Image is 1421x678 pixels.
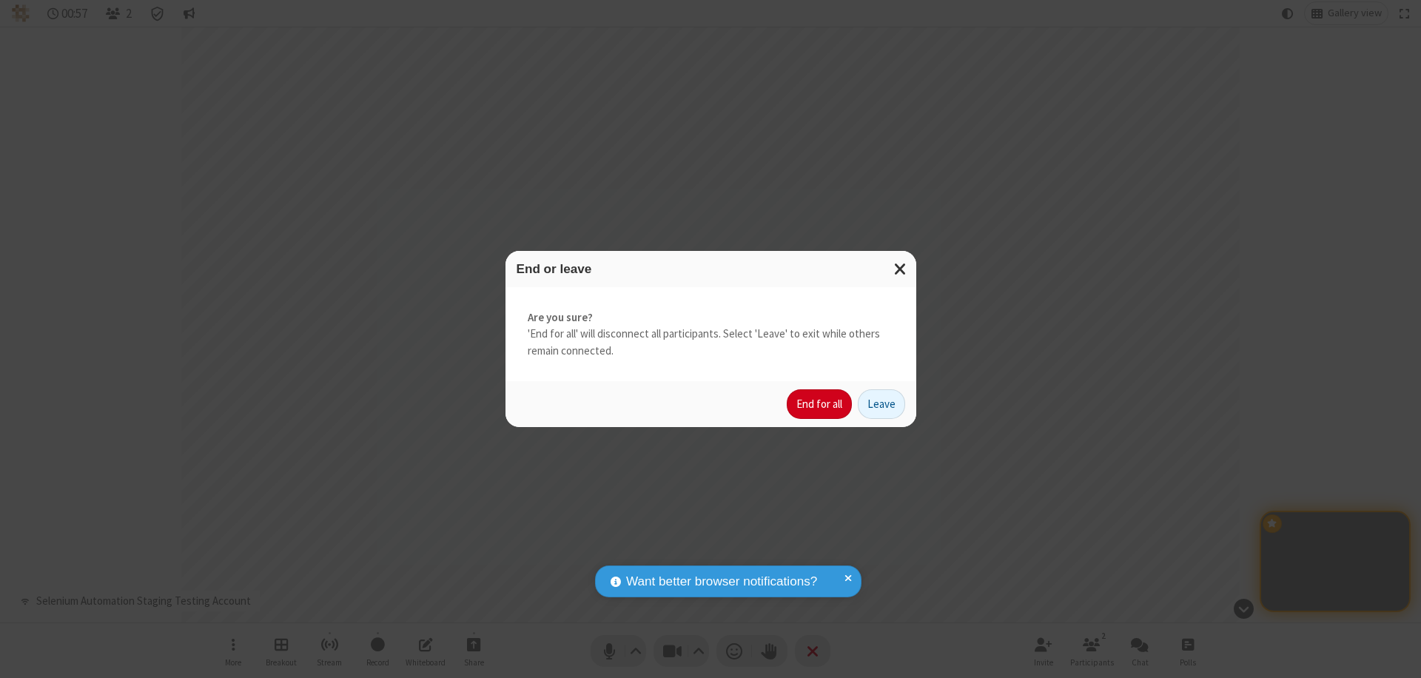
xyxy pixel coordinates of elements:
[885,251,916,287] button: Close modal
[787,389,852,419] button: End for all
[505,287,916,382] div: 'End for all' will disconnect all participants. Select 'Leave' to exit while others remain connec...
[858,389,905,419] button: Leave
[517,262,905,276] h3: End or leave
[528,309,894,326] strong: Are you sure?
[626,572,817,591] span: Want better browser notifications?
